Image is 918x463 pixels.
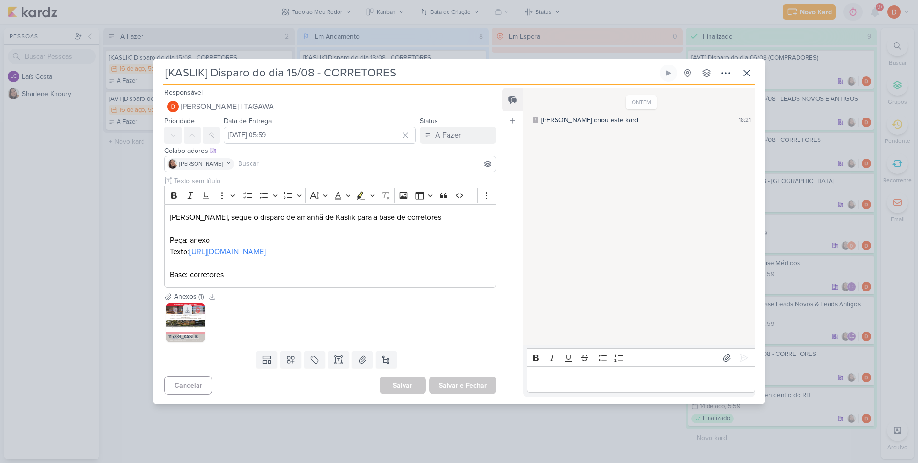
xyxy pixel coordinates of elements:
label: Prioridade [164,117,195,125]
button: A Fazer [420,127,496,144]
div: Editor toolbar [164,186,496,205]
div: Colaboradores [164,146,496,156]
span: [PERSON_NAME] | TAGAWA [181,101,274,112]
div: [PERSON_NAME] criou este kard [541,115,638,125]
button: Cancelar [164,376,212,395]
input: Select a date [224,127,416,144]
img: Sharlene Khoury [168,159,177,169]
div: Editor editing area: main [164,204,496,288]
div: Editor toolbar [527,348,755,367]
div: Anexos (1) [174,291,204,301]
label: Data de Entrega [224,117,272,125]
a: [URL][DOMAIN_NAME] [189,247,266,257]
button: [PERSON_NAME] | TAGAWA [164,98,496,115]
div: A Fazer [435,129,461,141]
div: Editor editing area: main [527,366,755,393]
img: Diego Lima | TAGAWA [167,101,179,112]
div: 18:21 [739,116,751,124]
input: Kard Sem Título [163,65,658,82]
div: 115334_KASLIK _ E-MAIL MKT _ KASLIK IBIRAPUERA _ BASE CORRETOR _ O IMÓVEL QUE RESPONDE ANTES DA P... [166,332,205,342]
p: Peça: anexo [170,235,491,246]
label: Status [420,117,438,125]
p: Base: corretores [170,269,491,280]
label: Responsável [164,88,203,97]
input: Buscar [236,158,494,170]
img: FvoMfhf89KjSl23ZRaT0aLiFW8wQTjWsM9MJtM2p.jpg [166,303,205,342]
p: [PERSON_NAME], segue o disparo de amanhã de Kaslik para a base de corretores [170,212,491,223]
p: Texto: [170,246,491,258]
div: Ligar relógio [665,69,672,77]
span: [PERSON_NAME] [179,160,223,168]
input: Texto sem título [172,176,496,186]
